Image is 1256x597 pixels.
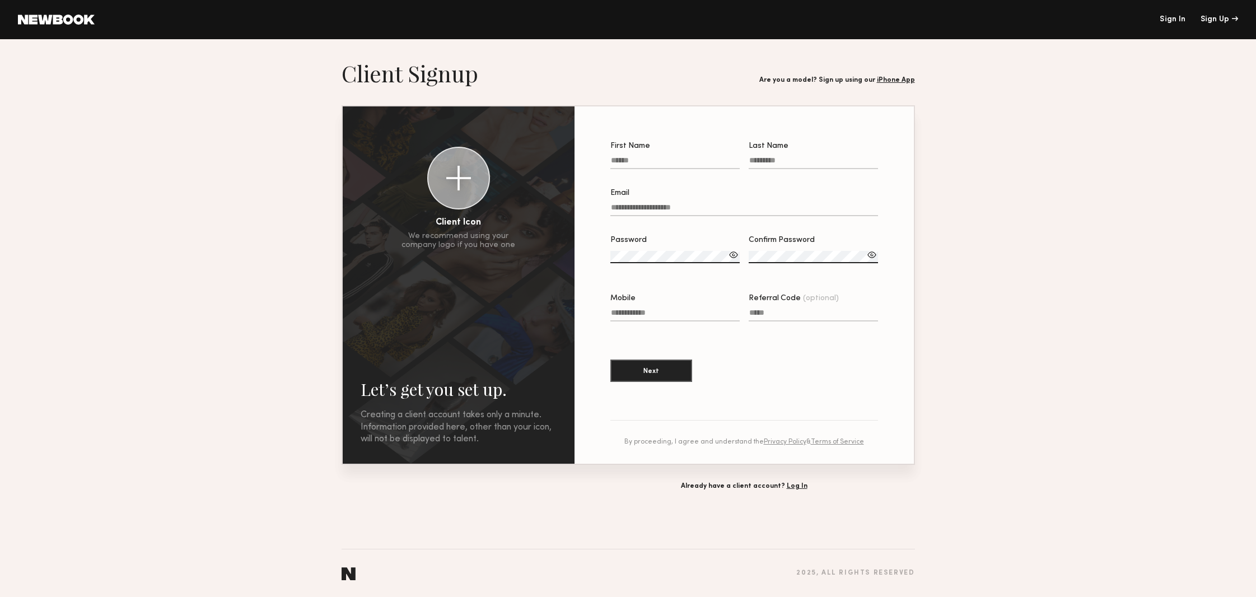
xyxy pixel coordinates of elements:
div: Confirm Password [749,236,878,244]
div: Referral Code [749,295,878,302]
input: Referral Code(optional) [749,309,878,321]
input: Confirm Password [749,251,878,263]
a: Terms of Service [811,439,864,445]
a: Sign In [1160,16,1185,24]
div: Client Icon [436,218,481,227]
input: Mobile [610,309,740,321]
div: 2025 , all rights reserved [796,570,914,577]
h1: Client Signup [342,59,478,87]
div: Mobile [610,295,740,302]
div: Are you a model? Sign up using our [759,77,915,84]
div: Password [610,236,740,244]
a: Privacy Policy [764,439,806,445]
div: By proceeding, I agree and understand the & [610,439,878,446]
div: Last Name [749,142,878,150]
div: First Name [610,142,740,150]
div: Email [610,189,878,197]
div: Already have a client account? [573,483,915,490]
a: Log In [787,483,807,489]
input: Last Name [749,156,878,169]
input: Password [610,251,740,263]
input: First Name [610,156,740,169]
div: Sign Up [1201,16,1238,24]
div: Creating a client account takes only a minute. Information provided here, other than your icon, w... [361,409,557,446]
span: (optional) [803,295,839,302]
button: Next [610,360,692,382]
a: iPhone App [877,77,915,83]
div: We recommend using your company logo if you have one [401,232,515,250]
h2: Let’s get you set up. [361,378,557,400]
input: Email [610,203,878,216]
